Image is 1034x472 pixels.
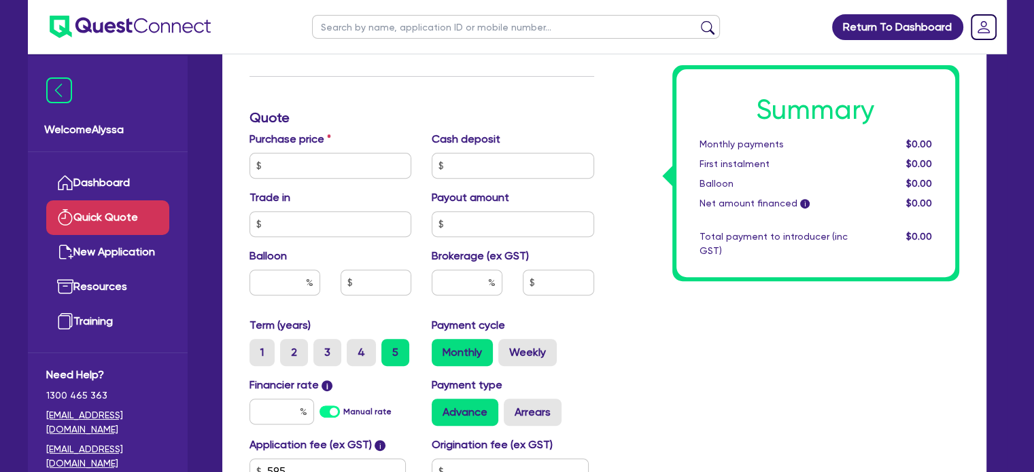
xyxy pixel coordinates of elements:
[46,388,169,403] span: 1300 465 363
[689,230,858,258] div: Total payment to introducer (inc GST)
[700,94,932,126] h1: Summary
[57,278,73,295] img: resources
[249,189,290,206] label: Trade in
[46,442,169,471] a: [EMAIL_ADDRESS][DOMAIN_NAME]
[432,399,498,426] label: Advance
[249,377,333,393] label: Financier rate
[432,248,529,264] label: Brokerage (ex GST)
[381,339,409,366] label: 5
[966,10,1001,45] a: Dropdown toggle
[50,16,211,38] img: quest-connect-logo-blue
[46,367,169,383] span: Need Help?
[249,131,331,147] label: Purchase price
[432,189,509,206] label: Payout amount
[832,14,963,40] a: Return To Dashboard
[689,137,858,151] div: Monthly payments
[800,200,810,209] span: i
[432,377,502,393] label: Payment type
[46,200,169,235] a: Quick Quote
[689,157,858,171] div: First instalment
[906,198,931,208] span: $0.00
[57,209,73,225] img: quick-quote
[46,408,169,437] a: [EMAIL_ADDRESS][DOMAIN_NAME]
[375,440,385,451] span: i
[906,231,931,242] span: $0.00
[46,77,72,103] img: icon-menu-close
[432,437,553,453] label: Origination fee (ex GST)
[906,139,931,149] span: $0.00
[249,109,594,126] h3: Quote
[504,399,562,426] label: Arrears
[322,380,332,391] span: i
[347,339,376,366] label: 4
[46,270,169,304] a: Resources
[249,339,275,366] label: 1
[343,405,392,418] label: Manual rate
[249,248,287,264] label: Balloon
[906,178,931,189] span: $0.00
[498,339,557,366] label: Weekly
[280,339,308,366] label: 2
[432,131,500,147] label: Cash deposit
[46,235,169,270] a: New Application
[689,177,858,191] div: Balloon
[44,122,171,138] span: Welcome Alyssa
[46,166,169,200] a: Dashboard
[432,317,505,333] label: Payment cycle
[57,244,73,260] img: new-application
[249,317,311,333] label: Term (years)
[46,304,169,339] a: Training
[689,196,858,211] div: Net amount financed
[313,339,341,366] label: 3
[57,313,73,329] img: training
[312,15,720,39] input: Search by name, application ID or mobile number...
[432,339,493,366] label: Monthly
[249,437,372,453] label: Application fee (ex GST)
[906,158,931,169] span: $0.00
